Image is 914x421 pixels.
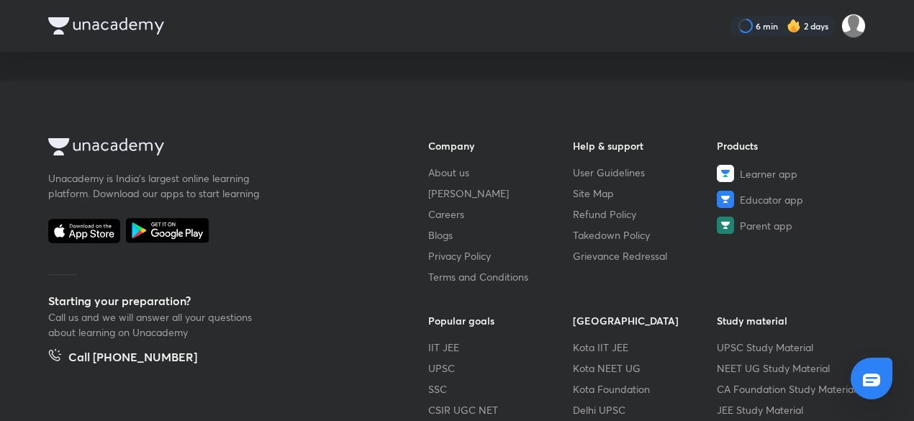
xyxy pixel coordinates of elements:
h5: Call [PHONE_NUMBER] [68,348,197,368]
a: NEET UG Study Material [717,361,861,376]
img: Learner app [717,165,734,182]
a: Delhi UPSC [573,402,718,417]
a: Site Map [573,186,718,201]
h6: [GEOGRAPHIC_DATA] [573,313,718,328]
a: [PERSON_NAME] [428,186,573,201]
a: Kota IIT JEE [573,340,718,355]
a: Privacy Policy [428,248,573,263]
a: Grievance Redressal [573,248,718,263]
h5: Starting your preparation? [48,292,382,309]
a: CSIR UGC NET [428,402,573,417]
a: Takedown Policy [573,227,718,243]
a: Learner app [717,165,861,182]
a: UPSC Study Material [717,340,861,355]
a: UPSC [428,361,573,376]
a: Kota Foundation [573,381,718,397]
a: IIT JEE [428,340,573,355]
h6: Company [428,138,573,153]
img: Company Logo [48,17,164,35]
a: About us [428,165,573,180]
span: Careers [428,207,464,222]
a: Kota NEET UG [573,361,718,376]
h6: Study material [717,313,861,328]
a: Terms and Conditions [428,269,573,284]
a: Careers [428,207,573,222]
a: SSC [428,381,573,397]
img: Parent app [717,217,734,234]
h6: Help & support [573,138,718,153]
a: Blogs [428,227,573,243]
a: Company Logo [48,138,382,159]
a: Educator app [717,191,861,208]
a: User Guidelines [573,165,718,180]
p: Call us and we will answer all your questions about learning on Unacademy [48,309,264,340]
h6: Popular goals [428,313,573,328]
img: Educator app [717,191,734,208]
a: Parent app [717,217,861,234]
a: Call [PHONE_NUMBER] [48,348,197,368]
img: ADITYA [841,14,866,38]
a: Refund Policy [573,207,718,222]
span: Learner app [740,166,797,181]
h6: Products [717,138,861,153]
a: CA Foundation Study Material [717,381,861,397]
span: Parent app [740,218,792,233]
a: JEE Study Material [717,402,861,417]
p: Unacademy is India’s largest online learning platform. Download our apps to start learning [48,171,264,201]
span: Educator app [740,192,803,207]
img: Company Logo [48,138,164,155]
img: streak [787,19,801,33]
